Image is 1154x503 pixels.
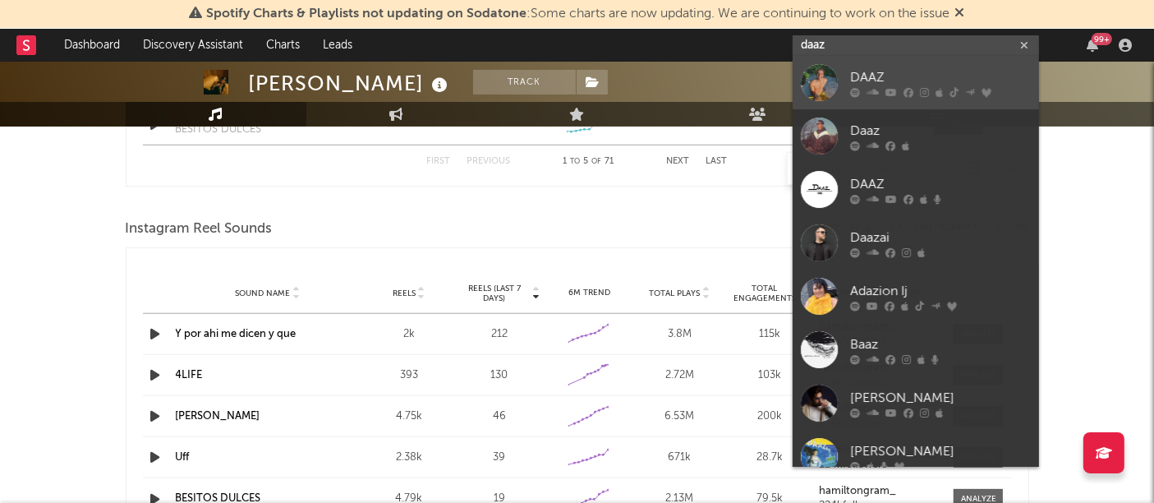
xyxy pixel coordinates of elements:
[819,486,896,496] strong: hamiltongram_
[850,68,1031,88] div: DAAZ
[176,329,297,339] a: Y por ahi me dicen y que
[850,122,1031,141] div: Daaz
[793,376,1039,430] a: [PERSON_NAME]
[311,29,364,62] a: Leads
[850,389,1031,408] div: [PERSON_NAME]
[638,408,720,425] div: 6.53M
[793,323,1039,376] a: Baaz
[729,450,811,466] div: 28.7k
[729,408,811,425] div: 200k
[850,228,1031,248] div: Daazai
[126,219,273,239] span: Instagram Reel Sounds
[638,450,720,466] div: 671k
[729,367,811,384] div: 103k
[207,7,950,21] span: : Some charts are now updating. We are continuing to work on the issue
[458,367,540,384] div: 130
[955,7,965,21] span: Dismiss
[249,70,453,97] div: [PERSON_NAME]
[368,450,450,466] div: 2.38k
[549,287,631,299] div: 6M Trend
[850,442,1031,462] div: [PERSON_NAME]
[793,109,1039,163] a: Daaz
[176,370,203,381] a: 4LIFE
[235,288,290,298] span: Sound Name
[729,284,801,303] span: Total Engagements
[368,367,450,384] div: 393
[176,452,190,463] a: Uff
[793,56,1039,109] a: DAAZ
[458,284,531,303] span: Reels (last 7 days)
[729,326,811,343] div: 115k
[793,163,1039,216] a: DAAZ
[793,35,1039,56] input: Search for artists
[393,288,416,298] span: Reels
[176,122,262,138] div: BESITOS DULCES
[368,408,450,425] div: 4.75k
[649,288,700,298] span: Total Plays
[473,70,576,95] button: Track
[638,326,720,343] div: 3.8M
[793,270,1039,323] a: Adazion Ij
[458,450,540,466] div: 39
[850,175,1031,195] div: DAAZ
[53,29,131,62] a: Dashboard
[1087,39,1098,52] button: 99+
[1092,33,1112,45] div: 99 +
[850,282,1031,302] div: Adazion Ij
[255,29,311,62] a: Charts
[793,216,1039,270] a: Daazai
[793,430,1039,483] a: [PERSON_NAME]
[850,335,1031,355] div: Baaz
[638,367,720,384] div: 2.72M
[176,411,260,422] a: [PERSON_NAME]
[819,486,942,497] a: hamiltongram_
[207,7,527,21] span: Spotify Charts & Playlists not updating on Sodatone
[788,163,961,176] input: Search by song name or URL
[458,408,540,425] div: 46
[368,326,450,343] div: 2k
[458,326,540,343] div: 212
[131,29,255,62] a: Discovery Assistant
